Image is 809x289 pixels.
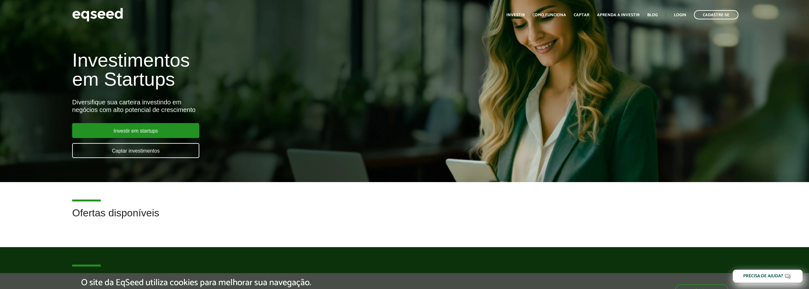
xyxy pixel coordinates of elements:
[647,13,658,17] a: Blog
[81,278,311,288] h5: O site da EqSeed utiliza cookies para melhorar sua navegação.
[574,13,589,17] a: Captar
[72,207,737,228] h2: Ofertas disponíveis
[72,123,199,138] a: Investir em startups
[72,143,199,158] a: Captar investimentos
[694,10,738,19] a: Cadastre-se
[597,13,640,17] a: Aprenda a investir
[506,13,525,17] a: Investir
[532,13,566,17] a: Como funciona
[72,98,467,114] div: Diversifique sua carteira investindo em negócios com alto potencial de crescimento
[72,6,123,23] img: EqSeed
[72,51,467,89] h1: Investimentos em Startups
[674,13,686,17] a: Login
